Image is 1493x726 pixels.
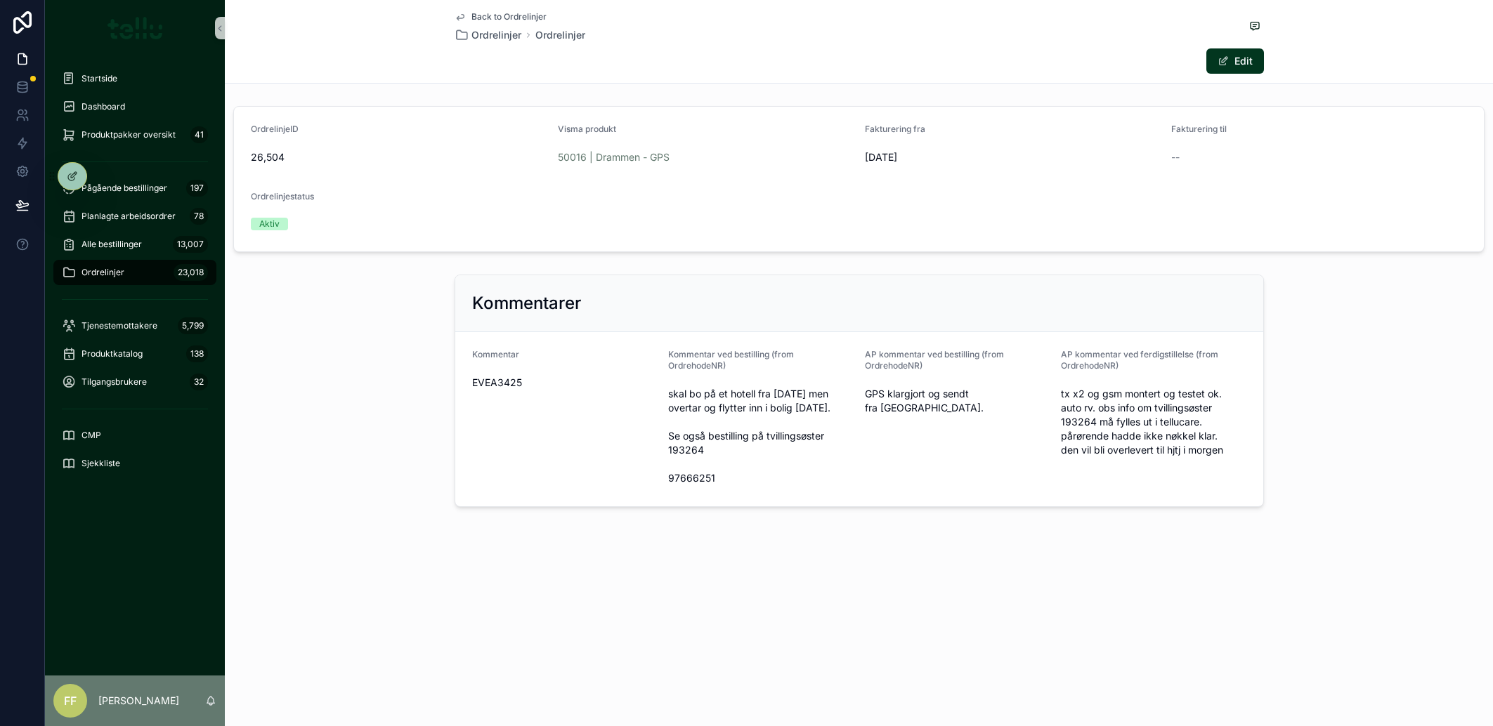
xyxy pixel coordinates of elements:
span: Sjekkliste [82,458,120,469]
span: Dashboard [82,101,125,112]
div: Aktiv [259,218,280,230]
a: Planlagte arbeidsordrer78 [53,204,216,229]
div: 78 [190,208,208,225]
a: Alle bestillinger13,007 [53,232,216,257]
span: Produktpakker oversikt [82,129,176,140]
span: Back to Ordrelinjer [471,11,547,22]
a: Sjekkliste [53,451,216,476]
a: Ordrelinjer23,018 [53,260,216,285]
span: Planlagte arbeidsordrer [82,211,176,222]
span: skal bo på et hotell fra [DATE] men overtar og flytter inn i bolig [DATE]. Se også bestilling på ... [668,387,854,485]
span: Tilgangsbrukere [82,376,147,388]
a: Pågående bestillinger197 [53,176,216,201]
a: Startside [53,66,216,91]
span: [DATE] [865,150,1161,164]
a: Back to Ordrelinjer [455,11,547,22]
a: Dashboard [53,94,216,119]
span: Ordrelinjestatus [251,191,314,202]
a: Tilgangsbrukere32 [53,369,216,395]
span: GPS klargjort og sendt fra [GEOGRAPHIC_DATA]. [865,387,1050,415]
a: Ordrelinjer [535,28,585,42]
div: 32 [190,374,208,390]
a: Ordrelinjer [455,28,521,42]
a: CMP [53,423,216,448]
span: Produktkatalog [82,348,143,359]
a: Produktpakker oversikt41 [53,122,216,147]
a: Produktkatalog138 [53,341,216,367]
button: Edit [1206,48,1264,74]
span: Visma produkt [558,124,616,134]
div: 5,799 [178,317,208,334]
a: Tjenestemottakere5,799 [53,313,216,338]
span: -- [1171,150,1180,164]
h2: Kommentarer [472,292,581,315]
img: App logo [107,17,163,39]
span: Kommentar [472,349,519,359]
span: Pågående bestillinger [82,183,167,194]
span: CMP [82,430,101,441]
span: Ordrelinjer [471,28,521,42]
span: Alle bestillinger [82,239,142,250]
div: 138 [186,345,208,362]
span: Tjenestemottakere [82,320,157,331]
span: AP kommentar ved ferdigstillelse (from OrdrehodeNR) [1061,349,1218,371]
span: Fakturering fra [865,124,925,134]
p: [PERSON_NAME] [98,694,179,708]
span: AP kommentar ved bestilling (from OrdrehodeNR) [865,349,1004,371]
span: Ordrelinjer [82,267,124,278]
div: 197 [186,180,208,197]
div: scrollable content [45,56,225,494]
span: EVEA3425 [472,376,658,390]
span: Startside [82,73,117,84]
span: FF [64,692,77,709]
span: OrdrelinjeID [251,124,299,134]
span: tx x2 og gsm montert og testet ok. auto rv. obs info om tvillingsøster 193264 må fylles ut i tell... [1061,387,1246,457]
a: 50016 | Drammen - GPS [558,150,670,164]
span: Fakturering til [1171,124,1227,134]
div: 41 [190,126,208,143]
span: 26,504 [251,150,547,164]
span: Kommentar ved bestilling (from OrdrehodeNR) [668,349,794,371]
div: 13,007 [173,236,208,253]
div: 23,018 [174,264,208,281]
